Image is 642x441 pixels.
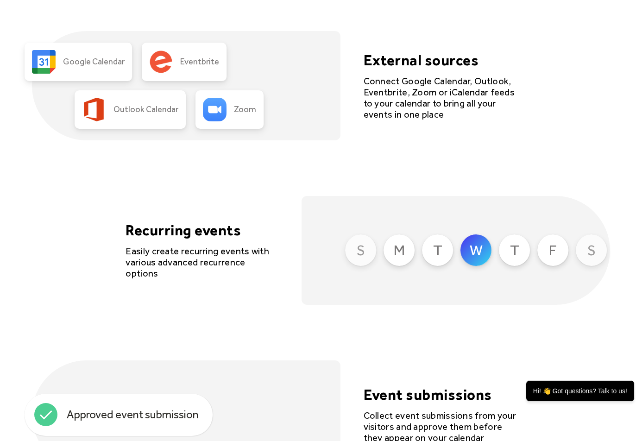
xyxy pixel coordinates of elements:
[433,241,442,259] div: T
[470,241,483,259] div: W
[63,57,124,67] div: Google Calendar
[67,408,199,422] div: Approved event submission
[126,246,278,279] div: Easily create recurring events with various advanced recurrence options
[180,57,219,67] div: Eventbrite
[234,105,256,115] div: Zoom
[364,386,516,403] h4: Event submissions
[357,241,365,259] div: S
[364,51,516,69] h4: External sources
[549,241,557,259] div: F
[113,105,178,115] div: Outlook Calendar
[364,76,516,120] div: Connect Google Calendar, Outlook, Eventbrite, Zoom or iCalendar feeds to your calendar to bring a...
[510,241,519,259] div: T
[393,241,405,259] div: M
[587,241,596,259] div: S
[126,221,278,239] h4: Recurring events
